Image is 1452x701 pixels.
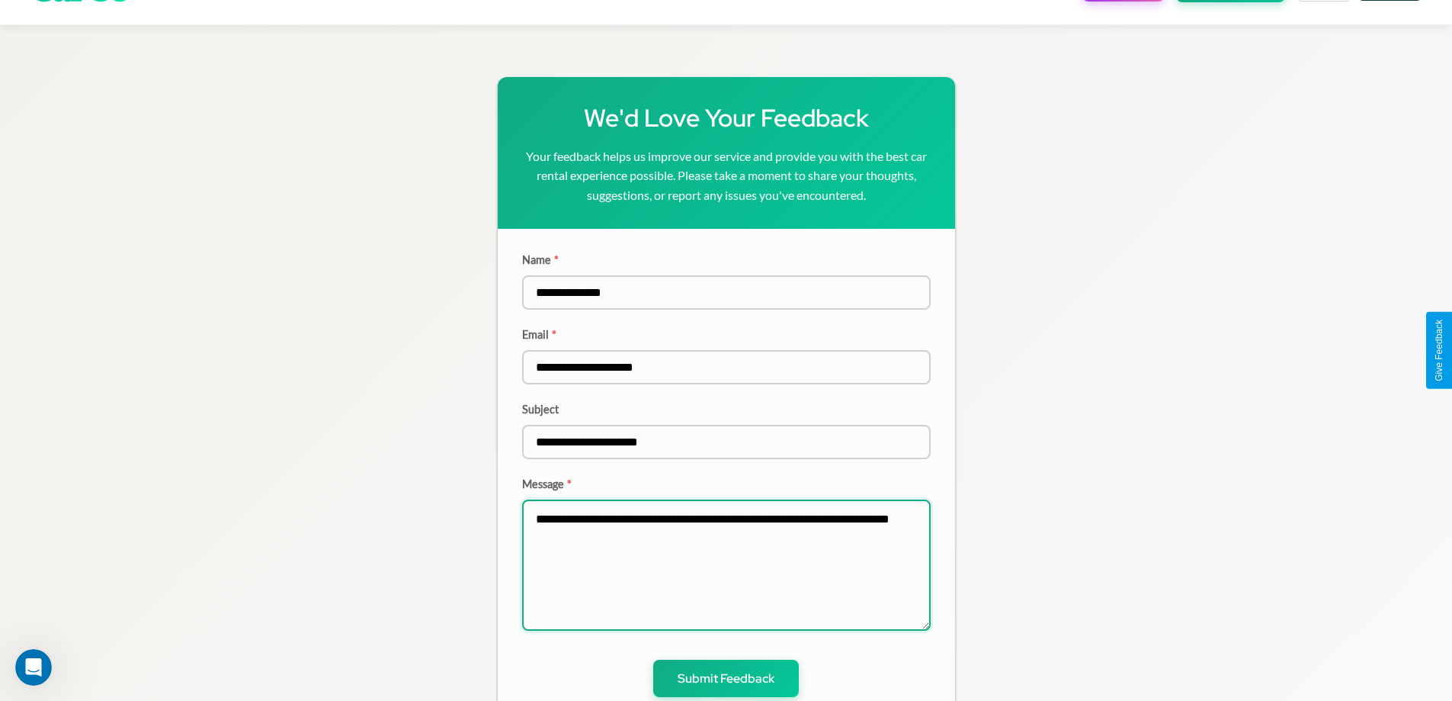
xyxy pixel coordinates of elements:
[522,146,931,205] p: Your feedback helps us improve our service and provide you with the best car rental experience po...
[522,478,931,490] label: Message
[522,101,931,134] h1: We'd Love Your Feedback
[1434,320,1444,381] div: Give Feedback
[522,328,931,341] label: Email
[15,649,52,686] iframe: Intercom live chat
[522,253,931,266] label: Name
[653,660,799,697] button: Submit Feedback
[522,403,931,416] label: Subject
